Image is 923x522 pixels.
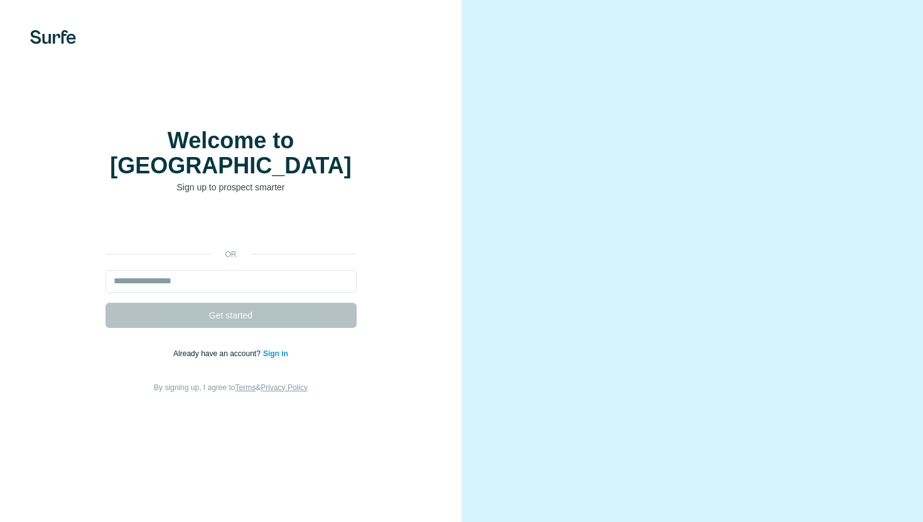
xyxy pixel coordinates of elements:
[105,181,357,193] p: Sign up to prospect smarter
[235,383,256,392] a: Terms
[263,349,288,358] a: Sign in
[99,212,363,240] iframe: Sign in with Google Button
[154,383,308,392] span: By signing up, I agree to &
[211,249,251,260] p: or
[173,349,263,358] span: Already have an account?
[30,30,76,44] img: Surfe's logo
[261,383,308,392] a: Privacy Policy
[105,128,357,178] h1: Welcome to [GEOGRAPHIC_DATA]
